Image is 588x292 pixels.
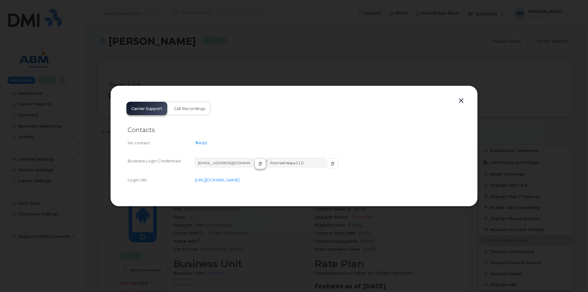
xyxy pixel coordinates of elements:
div: No contact [128,140,195,146]
button: copy to clipboard [327,158,338,169]
div: / [195,158,460,175]
button: copy to clipboard [254,158,266,169]
span: Call Recordings [174,106,205,111]
h2: Contacts [128,126,460,134]
a: Add [195,140,207,145]
div: Business Login Credentials [128,158,195,175]
div: Login URL [128,177,195,183]
a: [URL][DOMAIN_NAME] [195,177,239,182]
